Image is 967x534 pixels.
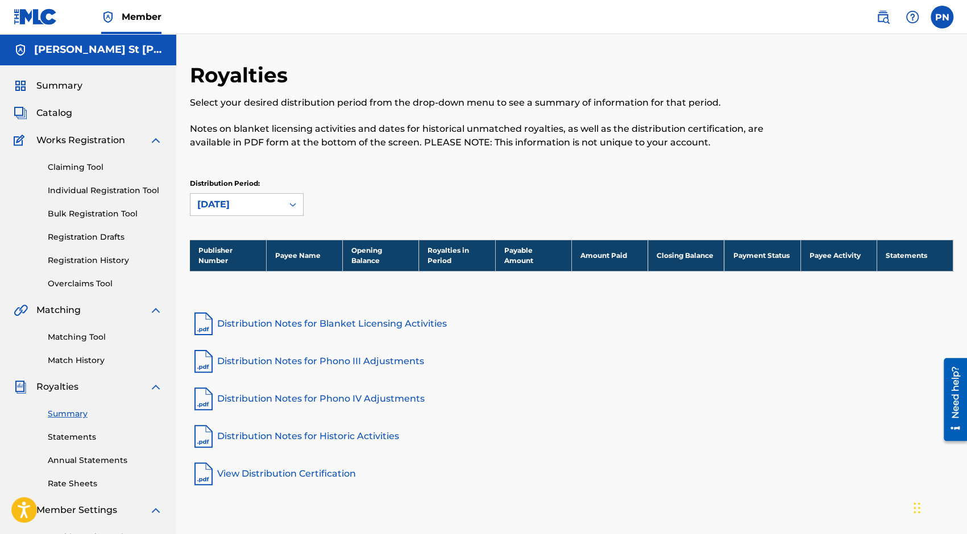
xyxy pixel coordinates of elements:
a: Rate Sheets [48,478,163,490]
span: Summary [36,79,82,93]
a: Overclaims Tool [48,278,163,290]
a: Statements [48,431,163,443]
span: Catalog [36,106,72,120]
a: Public Search [871,6,894,28]
img: Accounts [14,43,27,57]
img: pdf [190,348,217,375]
div: Help [901,6,924,28]
img: Catalog [14,106,27,120]
div: Drag [914,491,920,525]
img: Summary [14,79,27,93]
iframe: Chat Widget [910,479,967,534]
a: Distribution Notes for Historic Activities [190,423,953,450]
a: Registration History [48,255,163,266]
a: Annual Statements [48,454,163,466]
span: Member [122,10,161,23]
span: Works Registration [36,133,125,147]
img: Royalties [14,380,27,394]
img: pdf [190,423,217,450]
h2: Royalties [190,62,293,88]
img: expand [149,303,163,317]
th: Payee Activity [800,240,877,271]
div: [DATE] [197,198,276,211]
th: Publisher Number [190,240,266,271]
th: Amount Paid [571,240,648,271]
a: CatalogCatalog [14,106,72,120]
img: pdf [190,310,217,337]
img: help [906,10,919,24]
a: Summary [48,408,163,420]
a: Distribution Notes for Blanket Licensing Activities [190,310,953,337]
img: expand [149,503,163,517]
img: pdf [190,460,217,487]
th: Closing Balance [648,240,724,271]
img: search [876,10,890,24]
a: SummarySummary [14,79,82,93]
iframe: Resource Center [935,354,967,445]
a: Match History [48,354,163,366]
h5: Parris St Pete Daniel Norris [34,43,163,56]
th: Royalties in Period [419,240,495,271]
p: Select your desired distribution period from the drop-down menu to see a summary of information f... [190,96,778,110]
th: Payable Amount [495,240,571,271]
img: Matching [14,303,28,317]
a: Distribution Notes for Phono IV Adjustments [190,385,953,412]
span: Royalties [36,380,78,394]
div: User Menu [931,6,953,28]
span: Member Settings [36,503,117,517]
p: Notes on blanket licensing activities and dates for historical unmatched royalties, as well as th... [190,122,778,149]
img: Top Rightsholder [101,10,115,24]
a: Bulk Registration Tool [48,208,163,220]
th: Payee Name [266,240,342,271]
a: Matching Tool [48,331,163,343]
th: Payment Status [724,240,800,271]
a: Individual Registration Tool [48,185,163,197]
img: expand [149,133,163,147]
img: expand [149,380,163,394]
img: Works Registration [14,133,28,147]
th: Statements [877,240,953,271]
th: Opening Balance [343,240,419,271]
a: View Distribution Certification [190,460,953,487]
a: Distribution Notes for Phono III Adjustments [190,348,953,375]
img: pdf [190,385,217,412]
a: Registration Drafts [48,231,163,243]
a: Claiming Tool [48,161,163,173]
span: Matching [36,303,81,317]
img: MLC Logo [14,9,57,25]
p: Distribution Period: [190,178,304,189]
